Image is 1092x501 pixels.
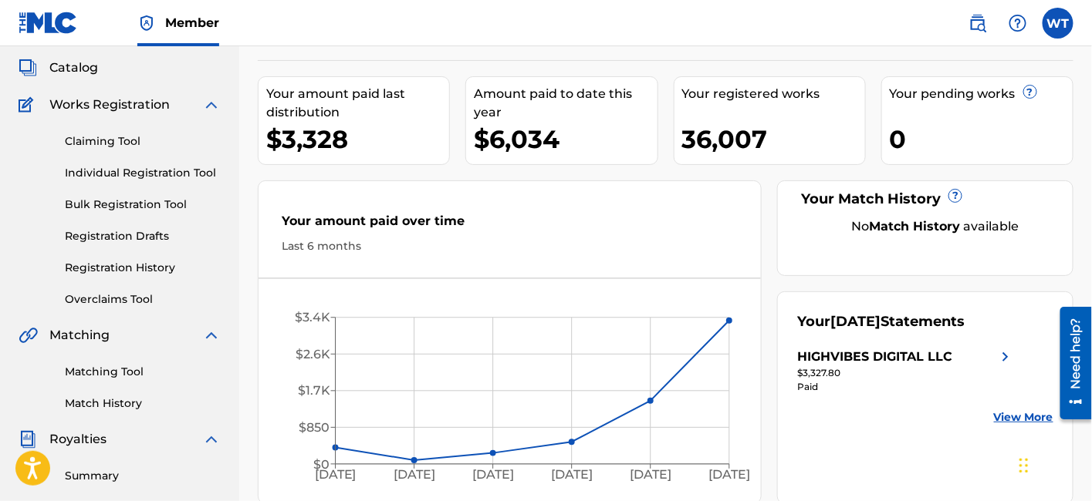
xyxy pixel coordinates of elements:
div: Help [1002,8,1033,39]
span: ? [1024,86,1036,98]
div: Your amount paid last distribution [266,85,449,122]
div: Last 6 months [282,238,738,254]
img: expand [202,96,221,114]
strong: Match History [869,219,960,234]
iframe: Chat Widget [1015,427,1092,501]
tspan: [DATE] [552,468,593,483]
tspan: [DATE] [394,468,435,483]
tspan: $3.4K [295,311,330,325]
div: Drag [1019,442,1029,489]
span: Catalog [49,59,98,77]
div: Your Statements [797,311,965,332]
div: $6,034 [474,122,657,156]
div: Your Match History [797,189,1053,210]
img: Catalog [19,59,37,77]
a: Summary [65,468,221,484]
span: Works Registration [49,96,170,114]
span: ? [949,190,962,202]
iframe: Resource Center [1049,301,1092,425]
div: No available [816,217,1053,236]
tspan: $850 [299,421,330,435]
div: $3,328 [266,122,449,156]
tspan: [DATE] [709,468,751,483]
tspan: [DATE] [315,468,357,483]
div: 36,007 [682,122,865,156]
span: [DATE] [830,313,881,330]
img: help [1009,14,1027,32]
img: Matching [19,326,38,345]
a: Individual Registration Tool [65,165,221,181]
img: Royalties [19,430,37,449]
img: search [969,14,987,32]
a: Registration Drafts [65,228,221,244]
a: Registration History [65,260,221,276]
tspan: $1.7K [298,384,330,398]
div: HIGHVIBES DIGITAL LLC [797,348,952,366]
div: Paid [797,380,1015,394]
img: expand [202,430,221,449]
tspan: [DATE] [472,468,514,483]
span: Royalties [49,430,106,449]
a: Claiming Tool [65,133,221,150]
img: Works Registration [19,96,39,114]
a: Public Search [962,8,993,39]
div: 0 [890,122,1073,156]
div: $3,327.80 [797,366,1015,380]
a: View More [994,409,1053,425]
tspan: [DATE] [631,468,672,483]
div: Your pending works [890,85,1073,103]
img: MLC Logo [19,12,78,34]
a: Matching Tool [65,364,221,380]
tspan: $2.6K [296,347,330,361]
img: expand [202,326,221,345]
img: Top Rightsholder [137,14,156,32]
div: Your registered works [682,85,865,103]
tspan: $0 [313,457,330,472]
a: Bulk Registration Tool [65,197,221,213]
span: Matching [49,326,110,345]
a: Overclaims Tool [65,291,221,308]
a: Match History [65,395,221,412]
img: right chevron icon [996,348,1015,366]
div: User Menu [1043,8,1073,39]
div: Amount paid to date this year [474,85,657,122]
a: HIGHVIBES DIGITAL LLCright chevron icon$3,327.80Paid [797,348,1015,394]
span: Member [165,14,219,32]
div: Your amount paid over time [282,212,738,238]
a: CatalogCatalog [19,59,98,77]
